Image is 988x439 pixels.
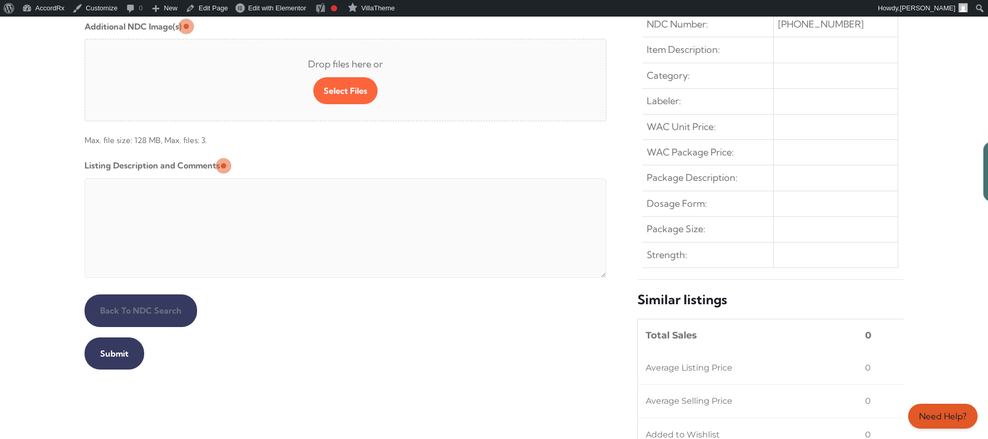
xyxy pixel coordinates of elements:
[647,93,681,109] span: Labeler:
[85,294,197,327] input: Back to NDC Search
[637,291,903,308] h5: Similar listings
[647,247,687,263] span: Strength:
[248,4,306,12] span: Edit with Elementor
[865,327,871,344] span: 0
[647,41,720,58] span: Item Description:
[647,221,705,237] span: Package Size:
[647,67,690,84] span: Category:
[900,4,955,12] span: [PERSON_NAME]
[85,18,182,35] label: Additional NDC Image(s)
[313,77,378,104] button: select files, additional ndc image(s)
[647,16,708,33] span: NDC Number:
[778,16,864,33] span: [PHONE_NUMBER]
[647,169,737,186] span: Package Description:
[85,157,220,174] label: Listing Description and Comments
[646,327,697,344] span: Total Sales
[908,404,978,429] a: Need Help?
[331,5,337,11] div: Focus keyphrase not set
[85,337,144,370] input: Submit
[647,119,716,135] span: WAC Unit Price:
[647,144,734,161] span: WAC Package Price:
[865,360,871,376] span: 0
[865,393,871,409] span: 0
[647,195,707,212] span: Dosage Form:
[646,393,732,409] span: Average Selling Price
[102,56,590,73] span: Drop files here or
[85,125,607,149] span: Max. file size: 128 MB, Max. files: 3.
[646,360,732,376] span: Average Listing Price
